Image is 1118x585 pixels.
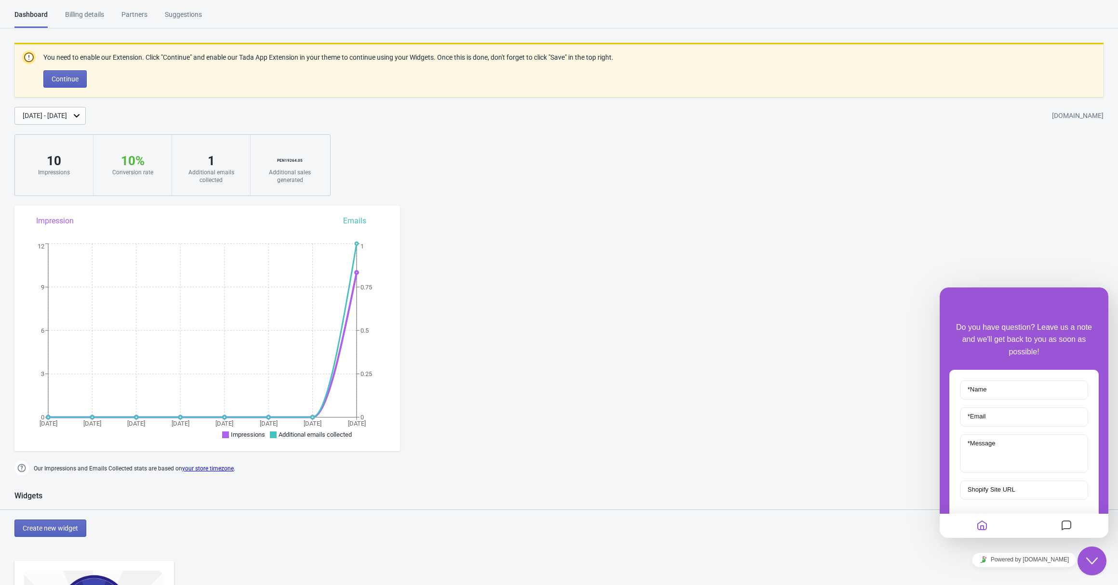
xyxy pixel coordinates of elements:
div: 1 [182,153,240,169]
p: You need to enable our Extension. Click "Continue" and enable our Tada App Extension in your them... [43,52,613,63]
div: Dashboard [14,10,48,28]
tspan: [DATE] [127,420,145,427]
tspan: 12 [38,243,44,250]
div: 10 % [103,153,162,169]
tspan: [DATE] [348,420,366,427]
span: Additional emails collected [279,431,352,438]
div: Additional sales generated [260,169,319,184]
a: your store timezone [182,465,234,472]
tspan: [DATE] [40,420,57,427]
div: Billing details [65,10,104,26]
tspan: 0.25 [360,370,372,377]
div: [DOMAIN_NAME] [1052,107,1104,125]
tspan: 0 [41,414,44,421]
tspan: 3 [41,370,44,377]
span: Create new widget [23,524,78,532]
img: help.png [14,461,29,475]
iframe: chat widget [940,287,1108,538]
button: Continue [43,70,87,88]
div: PEN 19264.05 [260,153,319,169]
iframe: chat widget [940,549,1108,571]
tspan: [DATE] [172,420,189,427]
div: [DATE] - [DATE] [23,111,67,121]
tspan: [DATE] [83,420,101,427]
button: Create new widget [14,520,86,537]
span: Continue [52,75,79,83]
div: Impressions [25,169,83,176]
div: Partners [121,10,147,26]
div: 10 [25,153,83,169]
tspan: 0.5 [360,327,369,334]
iframe: chat widget [1078,546,1108,575]
tspan: 0.75 [360,284,372,291]
tspan: [DATE] [215,420,233,427]
div: Additional emails collected [182,169,240,184]
span: Our Impressions and Emails Collected stats are based on . [34,461,235,477]
div: Suggestions [165,10,202,26]
tspan: 9 [41,284,44,291]
tspan: 1 [360,243,364,250]
span: Impressions [231,431,265,438]
tspan: 6 [41,327,44,334]
tspan: 0 [360,414,364,421]
tspan: [DATE] [260,420,278,427]
div: Conversion rate [103,169,162,176]
tspan: [DATE] [304,420,321,427]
